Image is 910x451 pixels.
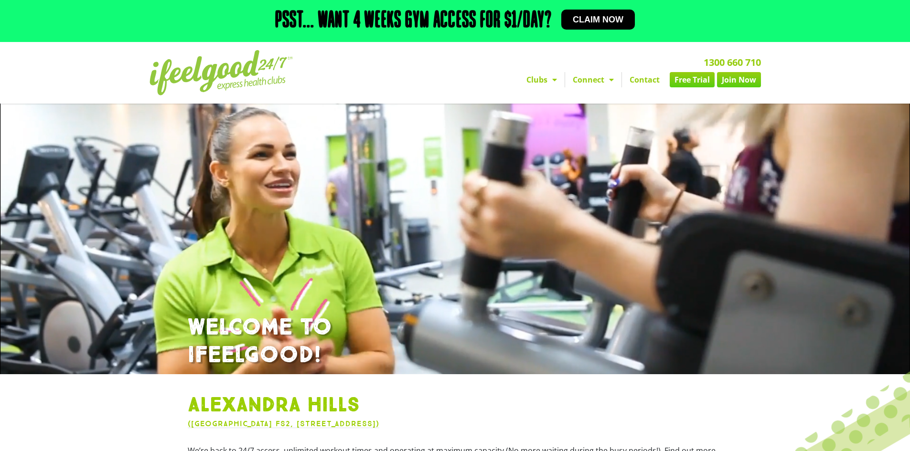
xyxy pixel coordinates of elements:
[622,72,667,87] a: Contact
[573,15,623,24] span: Claim now
[275,10,552,32] h2: Psst... Want 4 weeks gym access for $1/day?
[188,419,379,428] a: ([GEOGRAPHIC_DATA] FS2, [STREET_ADDRESS])
[519,72,565,87] a: Clubs
[367,72,761,87] nav: Menu
[561,10,635,30] a: Claim now
[670,72,715,87] a: Free Trial
[704,56,761,69] a: 1300 660 710
[717,72,761,87] a: Join Now
[188,314,723,369] h1: WELCOME TO IFEELGOOD!
[188,393,723,418] h1: Alexandra Hills
[565,72,621,87] a: Connect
